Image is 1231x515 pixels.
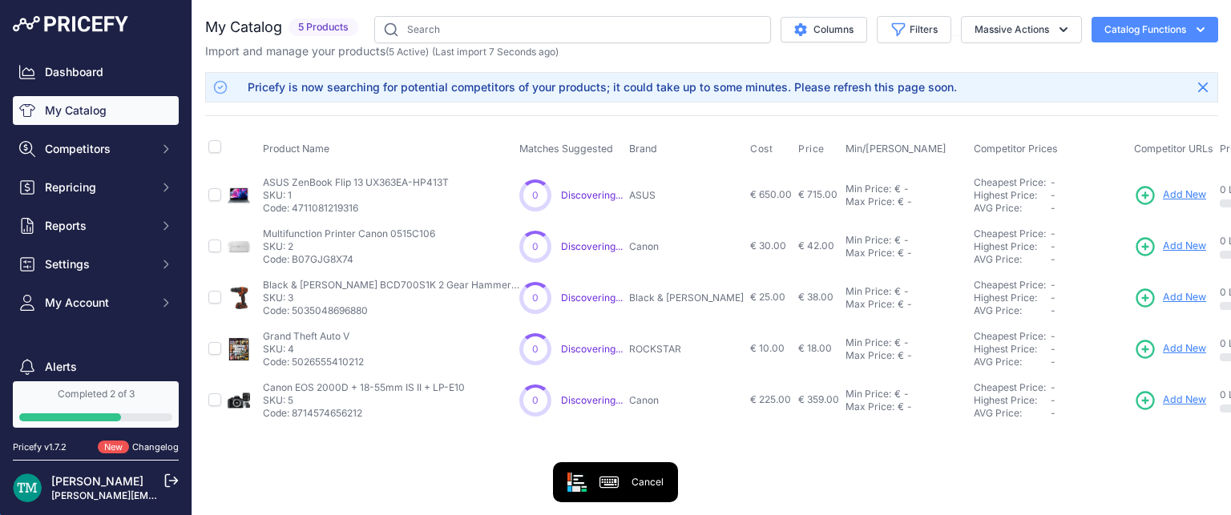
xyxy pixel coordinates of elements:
span: Brand [629,143,657,155]
p: Black & [PERSON_NAME] BCD700S1K 2 Gear Hammer Drill 18V 1 x 1.5[PERSON_NAME]-ion [263,279,519,292]
span: (Last import 7 Seconds ago) [432,46,559,58]
div: Max Price: [846,195,894,208]
p: SKU: 5 [263,394,465,407]
span: - [1051,330,1055,342]
span: Add New [1163,239,1206,254]
div: € [898,298,904,311]
a: Discovering... [561,240,623,252]
p: Code: 5035048696880 [263,304,519,317]
button: Price [798,143,828,155]
div: AVG Price: [974,253,1051,266]
span: ( ) [385,46,429,58]
button: My Account [13,288,179,317]
div: € [894,234,901,247]
div: Min Price: [846,234,891,247]
span: € 359.00 [798,393,839,405]
span: - [1051,240,1055,252]
button: Columns [781,17,867,42]
a: Discovering... [561,394,623,406]
span: € 650.00 [750,188,792,200]
span: Matches Suggested [519,143,613,155]
p: Code: B07GJG8X74 [263,253,435,266]
a: Alerts [13,352,179,381]
a: Completed 2 of 3 [13,381,179,428]
span: 0 [532,394,539,407]
span: Reports [45,218,150,234]
img: Pricefy Logo [13,16,128,32]
p: Canon [629,240,744,253]
button: Cost [750,143,776,155]
span: Add New [1163,341,1206,356]
span: - [1051,407,1055,419]
div: Highest Price: [974,292,1051,304]
div: Max Price: [846,298,894,311]
span: € 42.00 [798,239,834,251]
div: AVG Price: [974,304,1051,317]
span: Competitor URLs [1134,143,1213,155]
div: € [898,247,904,260]
span: - [1051,279,1055,291]
button: Massive Actions [961,16,1082,43]
span: € 18.00 [798,342,832,354]
div: Min Price: [846,336,891,349]
a: Cheapest Price: [974,381,1046,393]
p: Multifunction Printer Canon 0515C106 [263,227,435,240]
div: Highest Price: [974,343,1051,356]
div: Max Price: [846,400,894,413]
div: - [901,183,909,195]
p: Canon [629,394,744,407]
a: Discovering... [561,189,623,201]
div: Pricefy is now searching for potential competitors of your products; it could take up to some min... [248,79,957,95]
a: Cheapest Price: [974,279,1046,291]
div: Highest Price: [974,189,1051,202]
div: - [901,234,909,247]
span: - [1051,253,1055,265]
div: - [904,195,912,208]
span: Cost [750,143,773,155]
nav: Sidebar [13,58,179,442]
span: € 715.00 [798,188,837,200]
span: Discovering... [561,343,623,355]
a: Cheapest Price: [974,176,1046,188]
span: Price [798,143,825,155]
a: Add New [1134,389,1206,412]
div: Max Price: [846,247,894,260]
input: Search [374,16,771,43]
span: € 38.00 [798,291,833,303]
div: € [898,195,904,208]
p: Grand Theft Auto V [263,330,364,343]
p: Import and manage your products [205,43,559,59]
span: New [98,441,129,454]
p: SKU: 4 [263,343,364,356]
span: Min/[PERSON_NAME] [846,143,946,155]
a: Discovering... [561,292,623,304]
p: ASUS ZenBook Flip 13 UX363EA-HP413T [263,176,449,189]
p: Black & [PERSON_NAME] [629,292,744,304]
span: - [1051,381,1055,393]
div: AVG Price: [974,356,1051,368]
button: Filters [877,16,951,43]
div: AVG Price: [974,407,1051,420]
div: Highest Price: [974,394,1051,407]
div: Min Price: [846,285,891,298]
div: - [904,400,912,413]
span: € 30.00 [750,239,786,251]
span: € 25.00 [750,291,785,303]
span: Add New [1163,187,1206,203]
span: - [1051,176,1055,188]
button: Competitors [13,135,179,163]
button: Close [1190,74,1216,100]
span: 0 [532,343,539,356]
span: - [1051,189,1055,201]
span: 0 [532,240,539,253]
span: - [1051,292,1055,304]
a: Changelog [132,441,179,453]
span: Competitor Prices [974,143,1058,155]
div: - [901,388,909,400]
div: - [901,336,909,349]
button: Catalog Functions [1092,17,1218,42]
